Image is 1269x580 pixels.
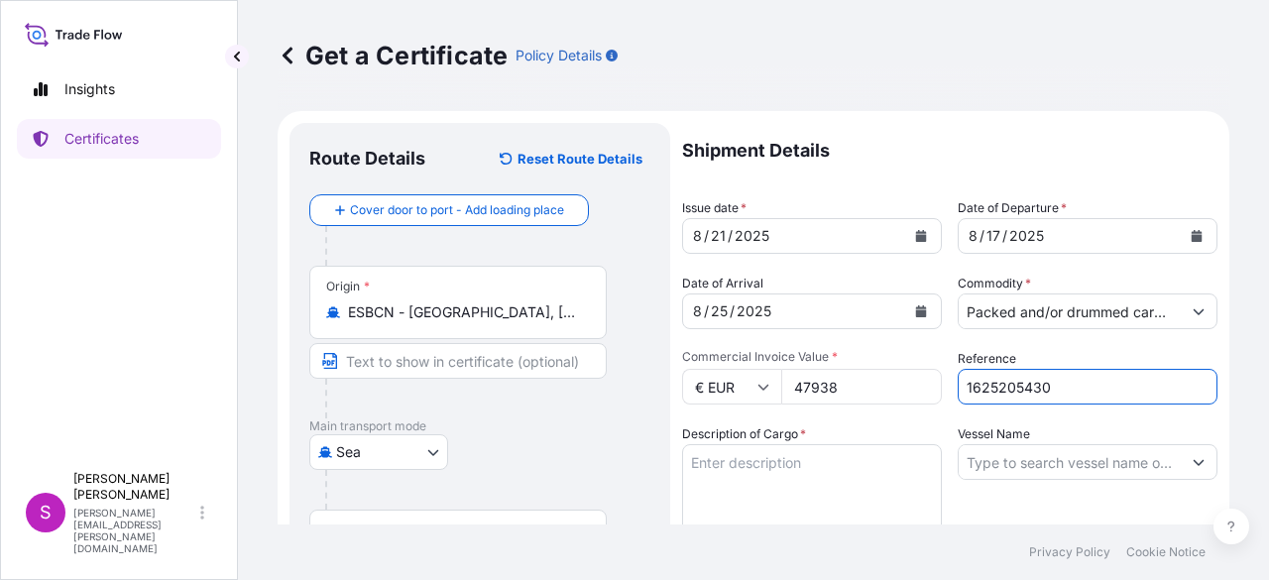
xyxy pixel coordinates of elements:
p: [PERSON_NAME][EMAIL_ADDRESS][PERSON_NAME][DOMAIN_NAME] [73,507,196,554]
span: Cover door to port - Add loading place [350,200,564,220]
span: S [40,503,52,522]
div: / [1002,224,1007,248]
p: Policy Details [516,46,602,65]
div: / [704,299,709,323]
div: / [704,224,709,248]
div: day, [709,224,728,248]
div: Origin [326,279,370,294]
div: month, [967,224,980,248]
input: Text to appear on certificate [309,343,607,379]
div: month, [691,224,704,248]
div: / [980,224,984,248]
button: Calendar [905,295,937,327]
a: Cookie Notice [1126,544,1206,560]
p: Get a Certificate [278,40,508,71]
button: Show suggestions [1181,444,1216,480]
a: Certificates [17,119,221,159]
div: month, [691,299,704,323]
p: Insights [64,79,115,99]
div: day, [709,299,730,323]
span: Issue date [682,198,747,218]
span: Commercial Invoice Value [682,349,942,365]
div: / [730,299,735,323]
div: year, [1007,224,1046,248]
button: Calendar [905,220,937,252]
input: Enter amount [781,369,942,405]
div: year, [735,299,773,323]
input: Type to search commodity [959,293,1181,329]
p: Certificates [64,129,139,149]
label: Commodity [958,274,1031,293]
span: Date of Departure [958,198,1067,218]
label: Vessel Name [958,424,1030,444]
div: day, [984,224,1002,248]
label: Description of Cargo [682,424,806,444]
button: Reset Route Details [490,143,650,174]
a: Insights [17,69,221,109]
div: / [728,224,733,248]
input: Type to search vessel name or IMO [959,444,1181,480]
button: Select transport [309,434,448,470]
div: Destination [326,522,400,538]
p: Main transport mode [309,418,650,434]
span: Date of Arrival [682,274,763,293]
p: [PERSON_NAME] [PERSON_NAME] [73,471,196,503]
span: Sea [336,442,361,462]
button: Show suggestions [1181,293,1216,329]
div: year, [733,224,771,248]
label: Reference [958,349,1016,369]
input: Enter booking reference [958,369,1217,405]
p: Route Details [309,147,425,171]
button: Cover door to port - Add loading place [309,194,589,226]
p: Reset Route Details [518,149,642,169]
a: Privacy Policy [1029,544,1110,560]
input: Origin [348,302,582,322]
button: Calendar [1181,220,1212,252]
p: Shipment Details [682,123,1217,178]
